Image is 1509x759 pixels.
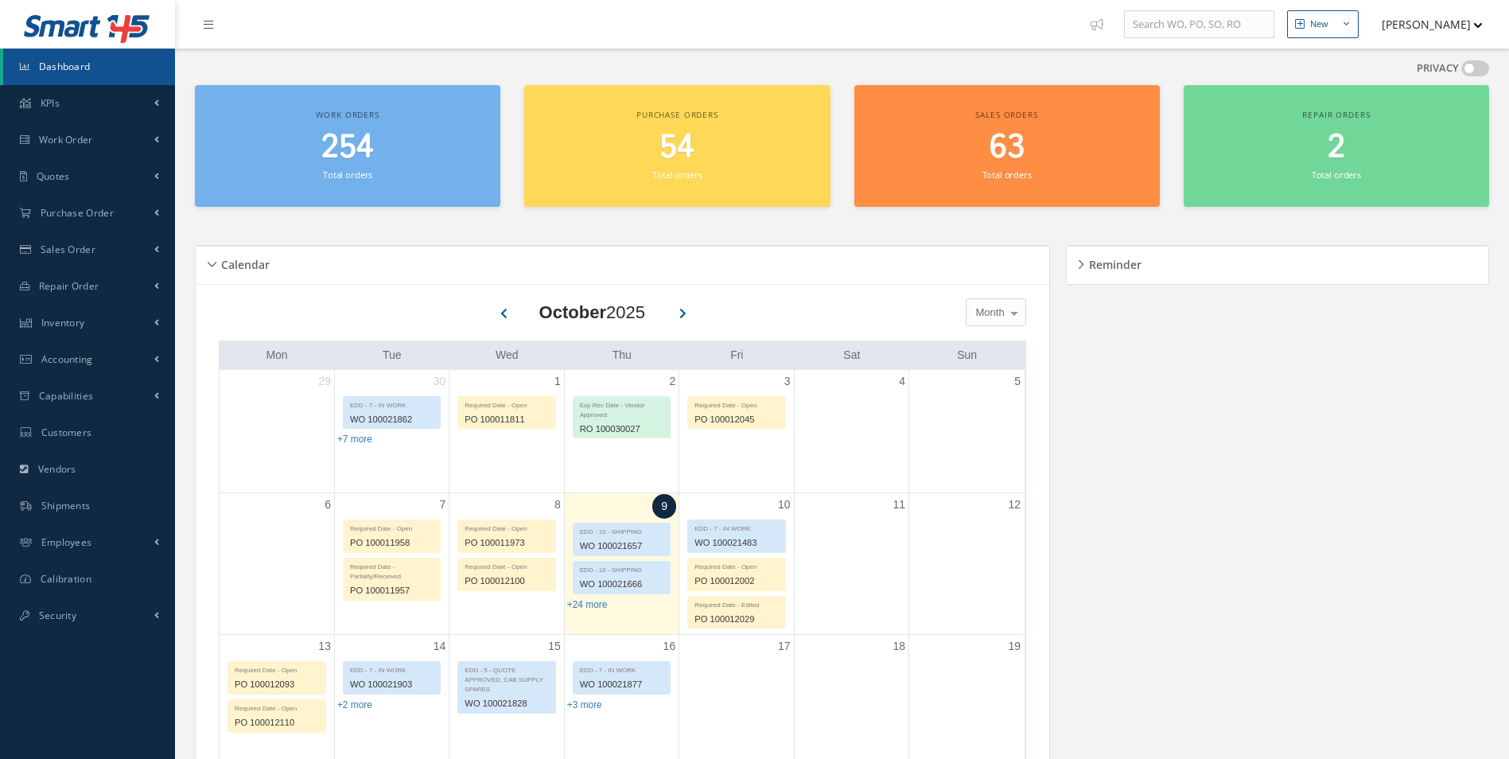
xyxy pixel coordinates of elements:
span: Security [39,609,76,622]
span: KPIs [41,96,60,110]
span: Work orders [316,109,379,120]
a: Purchase orders 54 Total orders [524,85,830,207]
div: Required Date - Edited [688,597,784,610]
h5: Reminder [1084,253,1141,272]
td: September 29, 2025 [220,370,334,493]
td: October 1, 2025 [449,370,564,493]
a: Friday [727,345,746,365]
td: October 5, 2025 [909,370,1024,493]
span: Shipments [41,499,91,512]
a: October 13, 2025 [315,635,334,658]
div: EDD - 5 - QUOTE APPROVED, CAB SUPPLY SPARES [458,662,554,695]
div: RO 100030027 [574,420,670,438]
td: October 2, 2025 [564,370,679,493]
div: PO 100011957 [344,582,440,600]
span: Employees [41,535,92,549]
a: Work orders 254 Total orders [195,85,500,207]
div: Required Date - Open [458,397,554,411]
td: October 8, 2025 [449,492,564,635]
a: September 30, 2025 [430,370,449,393]
div: Required Date - Open [688,559,784,572]
div: WO 100021903 [344,675,440,694]
div: WO 100021483 [688,534,784,552]
td: October 4, 2025 [794,370,908,493]
a: October 18, 2025 [889,635,908,658]
span: 63 [990,125,1025,170]
div: PO 100012045 [688,411,784,429]
a: October 1, 2025 [551,370,564,393]
h5: Calendar [216,253,270,272]
span: Repair Order [39,279,99,293]
a: Monday [263,345,290,365]
b: October [539,302,606,322]
div: Required Date - Open [228,700,325,714]
div: WO 100021877 [574,675,670,694]
a: Repair orders 2 Total orders [1184,85,1489,207]
small: Total orders [652,169,702,181]
span: Capabilities [39,389,94,403]
div: EDD - 7 - IN WORK [574,662,670,675]
span: Calibration [41,572,91,586]
a: October 2, 2025 [666,370,679,393]
td: October 9, 2025 [564,492,679,635]
td: October 3, 2025 [679,370,794,493]
div: Required Date - Open [458,520,554,534]
span: Sales Order [41,243,95,256]
span: Sales orders [975,109,1037,120]
a: Show 2 more events [337,699,372,710]
div: PO 100012029 [688,610,784,629]
a: Show 24 more events [567,599,608,610]
div: EDD - 7 - IN WORK [688,520,784,534]
td: October 6, 2025 [220,492,334,635]
button: New [1287,10,1359,38]
a: October 14, 2025 [430,635,449,658]
span: Dashboard [39,60,91,73]
a: September 29, 2025 [315,370,334,393]
a: October 7, 2025 [437,493,449,516]
a: October 5, 2025 [1011,370,1024,393]
a: Sales orders 63 Total orders [854,85,1160,207]
button: [PERSON_NAME] [1367,9,1483,40]
div: Required Date - Open [458,559,554,572]
div: Required Date - Partially/Received [344,559,440,582]
div: EDD - 10 - SHIPPING [574,524,670,537]
div: WO 100021828 [458,695,554,713]
a: October 6, 2025 [321,493,334,516]
div: PO 100012002 [688,572,784,590]
div: EDD - 7 - IN WORK [344,397,440,411]
a: October 3, 2025 [781,370,794,393]
label: PRIVACY [1417,60,1459,76]
div: PO 100012100 [458,572,554,590]
a: Sunday [954,345,980,365]
span: Purchase Order [41,206,114,220]
a: October 4, 2025 [896,370,908,393]
span: 2 [1328,125,1345,170]
a: October 19, 2025 [1005,635,1024,658]
a: Thursday [609,345,635,365]
span: 54 [659,125,694,170]
div: PO 100012093 [228,675,325,694]
span: Customers [41,426,92,439]
a: Show 3 more events [567,699,602,710]
span: Vendors [38,462,76,476]
a: October 12, 2025 [1005,493,1024,516]
input: Search WO, PO, SO, RO [1124,10,1274,39]
div: WO 100021862 [344,411,440,429]
td: October 11, 2025 [794,492,908,635]
small: Total orders [982,169,1032,181]
a: Tuesday [379,345,405,365]
div: Required Date - Open [344,520,440,534]
a: October 9, 2025 [652,494,676,519]
a: October 17, 2025 [775,635,794,658]
small: Total orders [323,169,372,181]
div: PO 100011958 [344,534,440,552]
td: October 12, 2025 [909,492,1024,635]
a: Show 7 more events [337,434,372,445]
div: PO 100011811 [458,411,554,429]
div: WO 100021657 [574,537,670,555]
div: Required Date - Open [688,397,784,411]
span: Month [972,305,1005,321]
a: October 10, 2025 [775,493,794,516]
a: Saturday [840,345,863,365]
td: October 7, 2025 [334,492,449,635]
